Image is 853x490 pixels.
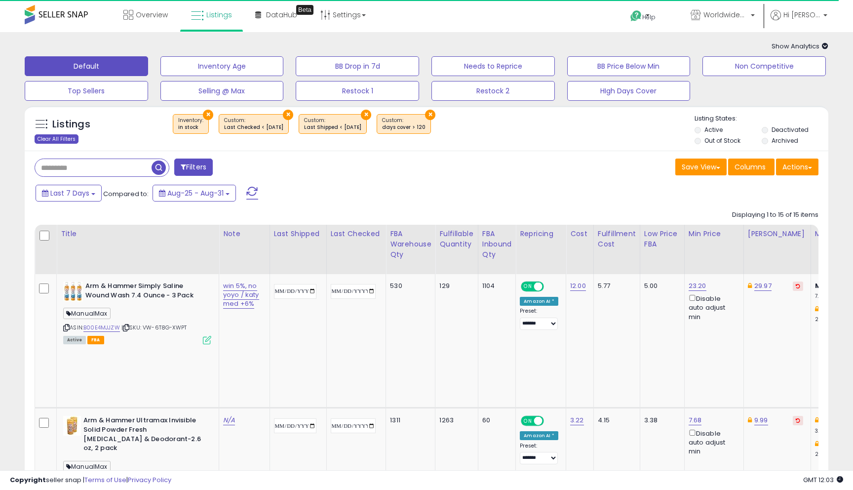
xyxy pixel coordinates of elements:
[522,283,534,291] span: ON
[567,81,691,101] button: HIgh Days Cover
[772,41,828,51] span: Show Analytics
[695,114,828,123] p: Listing States:
[390,229,431,260] div: FBA Warehouse Qty
[543,417,558,425] span: OFF
[296,81,419,101] button: Restock 1
[83,416,203,455] b: Arm & Hammer Ultramax Invisible Solid Powder Fresh [MEDICAL_DATA] & Deodorant-2.6 oz, 2 pack
[296,5,313,15] div: Tooltip anchor
[103,189,149,199] span: Compared to:
[296,56,419,76] button: BB Drop in 7d
[772,136,798,145] label: Archived
[84,475,126,485] a: Terms of Use
[274,229,322,239] div: Last Shipped
[223,229,266,239] div: Note
[482,282,508,290] div: 1104
[570,415,584,425] a: 3.22
[63,308,111,319] span: ManualMax
[644,229,680,249] div: Low Price FBA
[783,10,820,20] span: Hi [PERSON_NAME]
[704,125,723,134] label: Active
[803,475,843,485] span: 2025-09-8 12:03 GMT
[598,416,632,425] div: 4.15
[10,475,46,485] strong: Copyright
[331,229,382,239] div: Last Checked
[63,416,81,436] img: 413hQnxQzkL._SL40_.jpg
[10,476,171,485] div: seller snap | |
[167,188,224,198] span: Aug-25 - Aug-31
[50,188,89,198] span: Last 7 Days
[644,282,677,290] div: 5.00
[61,229,215,239] div: Title
[630,10,642,22] i: Get Help
[644,416,677,425] div: 3.38
[482,229,512,260] div: FBA inbound Qty
[35,134,78,144] div: Clear All Filters
[223,415,235,425] a: N/A
[567,56,691,76] button: BB Price Below Min
[772,125,809,134] label: Deactivated
[522,417,534,425] span: ON
[431,56,555,76] button: Needs to Reprice
[63,282,211,343] div: ASIN:
[63,336,86,344] span: All listings currently available for purchase on Amazon
[382,124,426,131] div: days cover > 120
[87,336,104,344] span: FBA
[390,416,427,425] div: 1311
[689,415,702,425] a: 7.68
[776,159,818,175] button: Actions
[598,282,632,290] div: 5.77
[174,159,213,176] button: Filters
[439,282,470,290] div: 129
[748,229,807,239] div: [PERSON_NAME]
[25,56,148,76] button: Default
[732,210,818,220] div: Displaying 1 to 15 of 15 items
[25,81,148,101] button: Top Sellers
[675,159,727,175] button: Save View
[160,81,284,101] button: Selling @ Max
[63,461,111,472] span: ManualMax
[520,431,558,440] div: Amazon AI *
[206,10,232,20] span: Listings
[270,225,326,274] th: CSV column name: cust_attr_1_Last Shipped
[203,110,213,120] button: ×
[304,117,361,131] span: Custom:
[689,428,736,456] div: Disable auto adjust min
[704,136,740,145] label: Out of Stock
[570,229,589,239] div: Cost
[622,2,675,32] a: Help
[439,416,470,425] div: 1263
[703,10,748,20] span: WorldwideSuperStore
[83,324,120,332] a: B00E4MJJZW
[266,10,297,20] span: DataHub
[482,416,508,425] div: 60
[178,117,203,131] span: Inventory :
[815,281,830,290] b: Min:
[36,185,102,202] button: Last 7 Days
[689,293,736,322] div: Disable auto adjust min
[520,443,558,465] div: Preset:
[326,225,386,274] th: CSV column name: cust_attr_2_Last Checked
[520,308,558,330] div: Preset:
[520,297,558,306] div: Amazon AI *
[570,281,586,291] a: 12.00
[224,117,283,131] span: Custom:
[439,229,473,249] div: Fulfillable Quantity
[598,229,636,249] div: Fulfillment Cost
[689,229,739,239] div: Min Price
[771,10,827,32] a: Hi [PERSON_NAME]
[52,118,90,131] h5: Listings
[153,185,236,202] button: Aug-25 - Aug-31
[390,282,427,290] div: 530
[754,281,772,291] a: 29.97
[121,324,187,331] span: | SKU: VW-6T8G-XWPT
[304,124,361,131] div: Last Shipped < [DATE]
[63,282,83,301] img: 51w5NkK0TpL._SL40_.jpg
[382,117,426,131] span: Custom:
[754,415,768,425] a: 9.99
[128,475,171,485] a: Privacy Policy
[520,229,562,239] div: Repricing
[178,124,203,131] div: in stock
[160,56,284,76] button: Inventory Age
[425,110,435,120] button: ×
[224,124,283,131] div: Last Checked < [DATE]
